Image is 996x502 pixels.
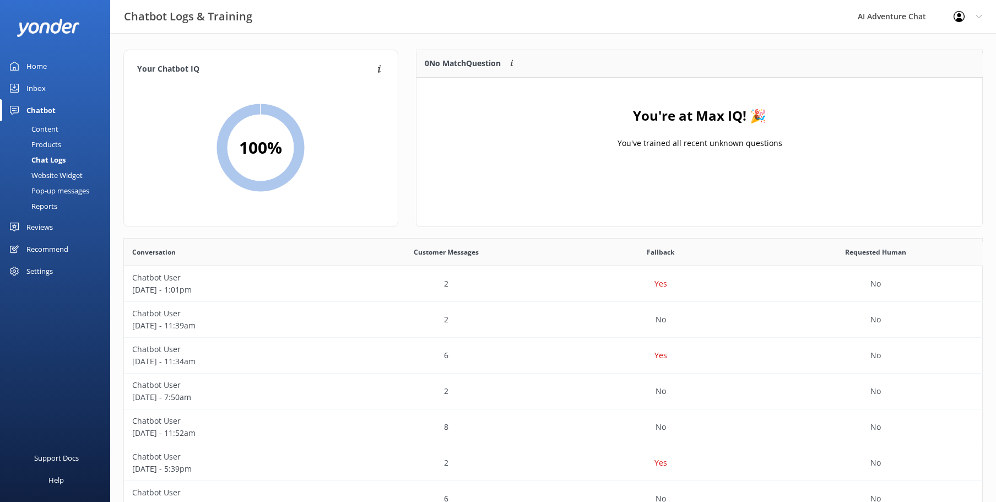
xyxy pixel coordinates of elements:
[7,137,110,152] a: Products
[132,355,331,368] p: [DATE] - 11:34am
[132,272,331,284] p: Chatbot User
[444,457,448,469] p: 2
[444,385,448,397] p: 2
[26,99,56,121] div: Chatbot
[7,168,83,183] div: Website Widget
[17,19,80,37] img: yonder-white-logo.png
[132,343,331,355] p: Chatbot User
[444,421,448,433] p: 8
[26,55,47,77] div: Home
[34,447,79,469] div: Support Docs
[26,216,53,238] div: Reviews
[124,445,983,481] div: row
[870,314,881,326] p: No
[444,278,448,290] p: 2
[444,349,448,361] p: 6
[654,457,667,469] p: Yes
[7,121,58,137] div: Content
[132,427,331,439] p: [DATE] - 11:52am
[124,266,983,302] div: row
[239,134,282,161] h2: 100 %
[132,284,331,296] p: [DATE] - 1:01pm
[132,463,331,475] p: [DATE] - 5:39pm
[870,278,881,290] p: No
[656,421,666,433] p: No
[26,238,68,260] div: Recommend
[656,314,666,326] p: No
[633,105,766,126] h4: You're at Max IQ! 🎉
[124,8,252,25] h3: Chatbot Logs & Training
[7,183,89,198] div: Pop-up messages
[132,379,331,391] p: Chatbot User
[444,314,448,326] p: 2
[132,320,331,332] p: [DATE] - 11:39am
[654,278,667,290] p: Yes
[414,247,479,257] span: Customer Messages
[7,137,61,152] div: Products
[26,260,53,282] div: Settings
[132,415,331,427] p: Chatbot User
[870,457,881,469] p: No
[870,421,881,433] p: No
[416,78,983,188] div: grid
[124,374,983,409] div: row
[656,385,666,397] p: No
[124,409,983,445] div: row
[7,152,66,168] div: Chat Logs
[137,63,374,75] h4: Your Chatbot IQ
[132,247,176,257] span: Conversation
[7,198,57,214] div: Reports
[48,469,64,491] div: Help
[654,349,667,361] p: Yes
[870,385,881,397] p: No
[7,152,110,168] a: Chat Logs
[132,451,331,463] p: Chatbot User
[425,57,501,69] p: 0 No Match Question
[7,198,110,214] a: Reports
[845,247,906,257] span: Requested Human
[7,168,110,183] a: Website Widget
[132,307,331,320] p: Chatbot User
[132,391,331,403] p: [DATE] - 7:50am
[7,121,110,137] a: Content
[870,349,881,361] p: No
[7,183,110,198] a: Pop-up messages
[124,302,983,338] div: row
[26,77,46,99] div: Inbox
[617,137,782,149] p: You've trained all recent unknown questions
[132,487,331,499] p: Chatbot User
[124,338,983,374] div: row
[647,247,674,257] span: Fallback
